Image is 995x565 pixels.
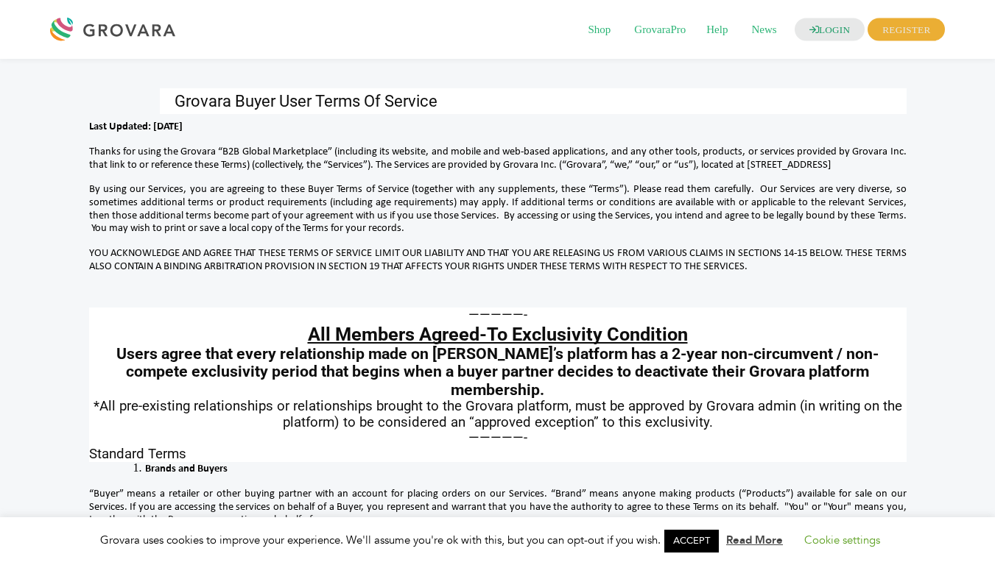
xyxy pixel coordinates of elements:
[89,446,186,462] span: Standard Terms
[804,533,880,547] a: Cookie settings
[696,24,738,36] a: Help
[664,530,719,552] a: ACCEPT
[868,18,945,41] span: REGISTER
[89,184,907,234] span: By using our Services, you are agreeing to these Buyer Terms of Service (together with any supple...
[624,18,696,43] span: GrovaraPro
[795,18,865,41] a: LOGIN
[726,533,783,547] a: Read More
[577,18,621,43] span: Shop
[116,344,879,399] span: Users agree that every relationship made on [PERSON_NAME]’s platform has a 2-year non-circumvent ...
[624,24,696,36] a: GrovaraPro
[308,324,688,345] span: All Members Agreed-To Exclusivity Condition
[175,92,437,110] span: Grovara Buyer User Terms Of Service
[89,121,183,132] span: Last Updated: [DATE]
[468,307,527,323] span: —————-
[89,248,907,272] span: YOU ACKNOWLEDGE AND AGREE THAT THESE TERMS OF SERVICE LIMIT OUR LIABILITY AND THAT YOU ARE RELEAS...
[696,18,738,43] span: Help
[89,146,907,171] span: Thanks for using the Grovara “B2B Global Marketplace” (including its website, and mobile and web-...
[145,463,228,475] span: Brands and Buyers
[741,24,787,36] a: News
[468,430,527,446] span: —————-
[577,24,621,36] a: Shop
[100,533,895,547] span: Grovara uses cookies to improve your experience. We'll assume you're ok with this, but you can op...
[94,398,902,430] span: *All pre-existing relationships or relationships brought to the Grovara platform, must be approve...
[741,18,787,43] span: News
[89,488,907,525] span: “Buyer” means a retailer or other buying partner with an account for placing orders on our Servic...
